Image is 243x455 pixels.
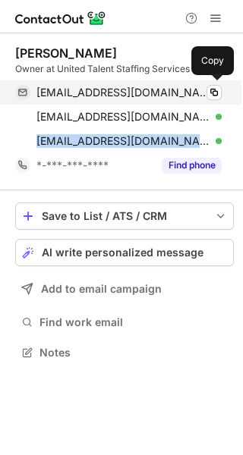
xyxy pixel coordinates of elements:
[15,45,117,61] div: [PERSON_NAME]
[15,275,234,303] button: Add to email campaign
[36,134,210,148] span: [EMAIL_ADDRESS][DOMAIN_NAME]
[39,346,228,359] span: Notes
[39,315,228,329] span: Find work email
[15,342,234,363] button: Notes
[15,202,234,230] button: save-profile-one-click
[42,246,204,259] span: AI write personalized message
[41,283,162,295] span: Add to email campaign
[36,110,210,124] span: [EMAIL_ADDRESS][DOMAIN_NAME]
[15,9,106,27] img: ContactOut v5.3.10
[15,239,234,266] button: AI write personalized message
[42,210,207,222] div: Save to List / ATS / CRM
[15,312,234,333] button: Find work email
[36,86,210,99] span: [EMAIL_ADDRESS][DOMAIN_NAME]
[15,62,234,76] div: Owner at United Talent Staffing Services
[162,158,222,173] button: Reveal Button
